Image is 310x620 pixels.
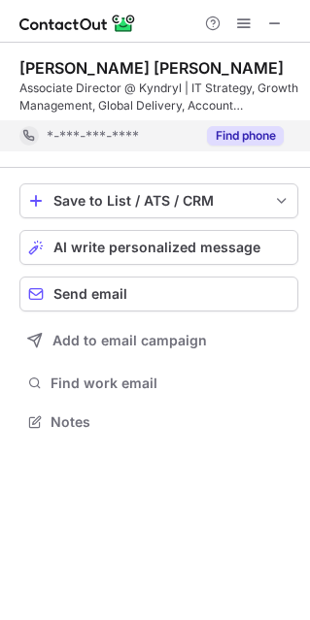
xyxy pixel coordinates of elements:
[19,12,136,35] img: ContactOut v5.3.10
[51,413,291,431] span: Notes
[19,370,298,397] button: Find work email
[19,323,298,358] button: Add to email campaign
[51,375,291,392] span: Find work email
[19,277,298,311] button: Send email
[19,183,298,218] button: save-profile-one-click
[53,286,127,302] span: Send email
[53,240,260,255] span: AI write personalized message
[19,408,298,436] button: Notes
[19,230,298,265] button: AI write personalized message
[19,80,298,114] div: Associate Director @ Kyndryl | IT Strategy, Growth Management, Global Delivery, Account Leadershi...
[207,126,284,146] button: Reveal Button
[53,193,264,209] div: Save to List / ATS / CRM
[19,58,284,78] div: [PERSON_NAME] [PERSON_NAME]
[52,333,207,348] span: Add to email campaign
